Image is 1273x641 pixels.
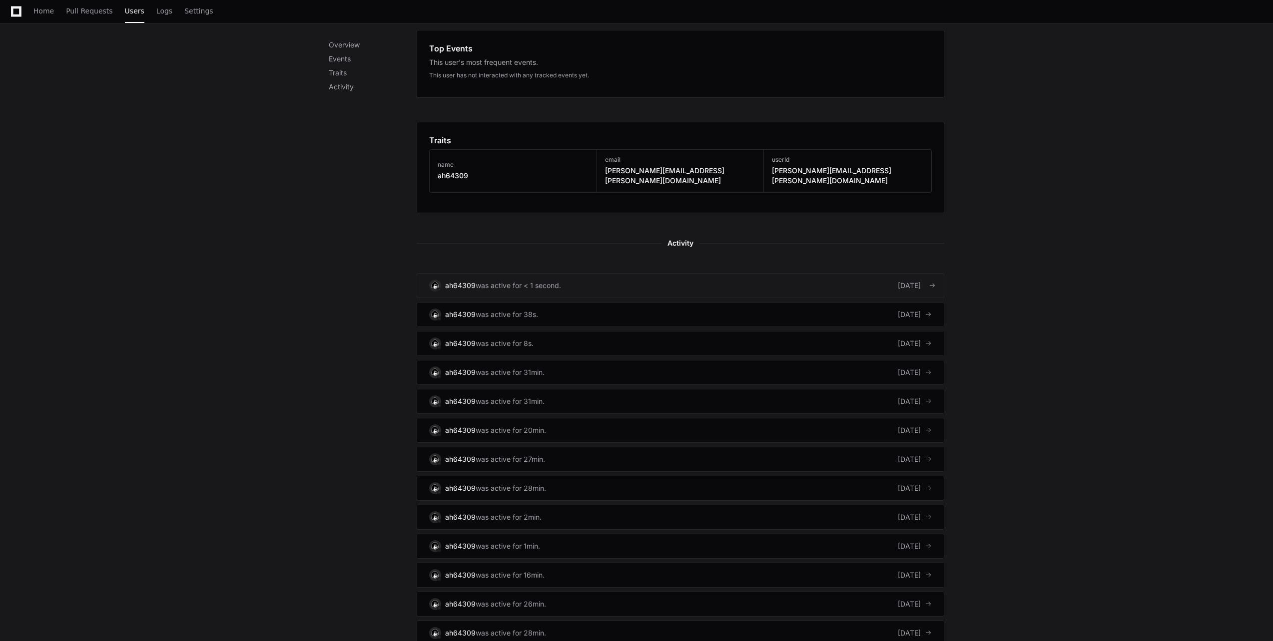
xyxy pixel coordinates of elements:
[417,505,944,530] a: ah64309was active for 2min.[DATE]
[430,338,440,348] img: 16.svg
[445,570,476,580] div: ah64309
[329,68,417,78] p: Traits
[661,237,699,249] span: Activity
[898,454,932,464] div: [DATE]
[898,310,932,320] div: [DATE]
[125,8,144,14] span: Users
[476,512,542,522] div: was active for 2min.
[430,310,440,319] img: 16.svg
[430,599,440,609] img: 16.svg
[438,171,468,181] h3: ah64309
[429,42,473,54] h1: Top Events
[476,310,538,320] div: was active for 38s.
[417,563,944,588] a: ah64309was active for 16min.[DATE]
[445,281,476,291] div: ah64309
[898,367,932,377] div: [DATE]
[417,331,944,356] a: ah64309was active for 8s.[DATE]
[329,82,417,92] p: Activity
[429,134,451,146] h1: Traits
[417,476,944,501] a: ah64309was active for 28min.[DATE]
[430,425,440,435] img: 16.svg
[430,396,440,406] img: 16.svg
[476,454,545,464] div: was active for 27min.
[476,425,546,435] div: was active for 20min.
[445,454,476,464] div: ah64309
[898,338,932,348] div: [DATE]
[430,281,440,290] img: 16.svg
[476,338,534,348] div: was active for 8s.
[417,418,944,443] a: ah64309was active for 20min.[DATE]
[476,483,546,493] div: was active for 28min.
[445,599,476,609] div: ah64309
[445,367,476,377] div: ah64309
[33,8,54,14] span: Home
[898,628,932,638] div: [DATE]
[417,447,944,472] a: ah64309was active for 27min.[DATE]
[184,8,213,14] span: Settings
[476,281,561,291] div: was active for < 1 second.
[66,8,112,14] span: Pull Requests
[772,156,923,164] h3: userId
[476,396,545,406] div: was active for 31min.
[898,281,932,291] div: [DATE]
[445,425,476,435] div: ah64309
[429,71,932,79] div: This user has not interacted with any tracked events yet.
[476,541,540,551] div: was active for 1min.
[417,273,944,298] a: ah64309was active for < 1 second.[DATE]
[445,396,476,406] div: ah64309
[476,599,546,609] div: was active for 26min.
[417,534,944,559] a: ah64309was active for 1min.[DATE]
[329,54,417,64] p: Events
[445,310,476,320] div: ah64309
[476,367,545,377] div: was active for 31min.
[898,425,932,435] div: [DATE]
[898,599,932,609] div: [DATE]
[417,360,944,385] a: ah64309was active for 31min.[DATE]
[898,396,932,406] div: [DATE]
[438,161,468,169] h3: name
[605,156,756,164] h3: email
[445,512,476,522] div: ah64309
[898,512,932,522] div: [DATE]
[417,389,944,414] a: ah64309was active for 31min.[DATE]
[898,570,932,580] div: [DATE]
[476,628,546,638] div: was active for 28min.
[430,570,440,580] img: 16.svg
[772,166,923,186] h3: [PERSON_NAME][EMAIL_ADDRESS][PERSON_NAME][DOMAIN_NAME]
[429,57,932,67] div: This user's most frequent events.
[430,541,440,551] img: 16.svg
[445,338,476,348] div: ah64309
[898,541,932,551] div: [DATE]
[417,592,944,617] a: ah64309was active for 26min.[DATE]
[476,570,545,580] div: was active for 16min.
[445,628,476,638] div: ah64309
[430,454,440,464] img: 16.svg
[429,134,932,146] app-pz-page-link-header: Traits
[430,628,440,638] img: 16.svg
[156,8,172,14] span: Logs
[605,166,756,186] h3: [PERSON_NAME][EMAIL_ADDRESS][PERSON_NAME][DOMAIN_NAME]
[417,302,944,327] a: ah64309was active for 38s.[DATE]
[430,483,440,493] img: 16.svg
[445,483,476,493] div: ah64309
[430,367,440,377] img: 16.svg
[445,541,476,551] div: ah64309
[898,483,932,493] div: [DATE]
[430,512,440,522] img: 16.svg
[329,40,417,50] p: Overview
